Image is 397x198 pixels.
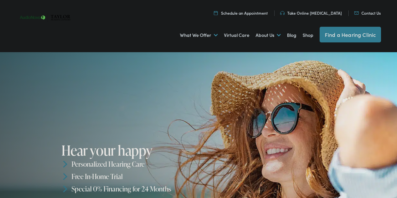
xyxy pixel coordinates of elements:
a: Schedule an Appointment [214,10,268,16]
li: Special 0% Financing for 24 Months [61,183,200,195]
a: Blog [287,23,296,47]
a: What We Offer [180,23,218,47]
img: utility icon [280,11,285,15]
a: About Us [256,23,281,47]
a: Virtual Care [224,23,249,47]
a: Contact Us [354,10,381,16]
img: utility icon [354,11,359,15]
a: Find a Hearing Clinic [320,27,381,42]
h1: Hear your happy [61,143,200,158]
img: utility icon [214,11,218,15]
li: Personalized Hearing Care [61,158,200,170]
a: Shop [303,23,313,47]
li: Free In-Home Trial [61,170,200,183]
a: Take Online [MEDICAL_DATA] [280,10,342,16]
